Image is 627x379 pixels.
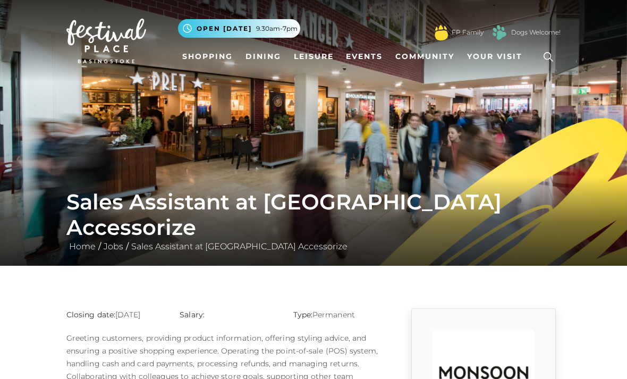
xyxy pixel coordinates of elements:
[256,24,298,33] span: 9.30am-7pm
[66,308,164,321] p: [DATE]
[58,189,569,253] div: / /
[241,47,285,66] a: Dining
[178,19,300,38] button: Open [DATE] 9.30am-7pm
[66,189,561,240] h1: Sales Assistant at [GEOGRAPHIC_DATA] Accessorize
[463,47,532,66] a: Your Visit
[290,47,338,66] a: Leisure
[66,19,146,63] img: Festival Place Logo
[467,51,522,62] span: Your Visit
[66,310,115,319] strong: Closing date:
[293,310,312,319] strong: Type:
[178,47,237,66] a: Shopping
[391,47,459,66] a: Community
[66,241,98,251] a: Home
[180,310,205,319] strong: Salary:
[101,241,126,251] a: Jobs
[342,47,387,66] a: Events
[293,308,391,321] p: Permanent
[452,28,484,37] a: FP Family
[197,24,252,33] span: Open [DATE]
[511,28,561,37] a: Dogs Welcome!
[129,241,350,251] a: Sales Assistant at [GEOGRAPHIC_DATA] Accessorize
